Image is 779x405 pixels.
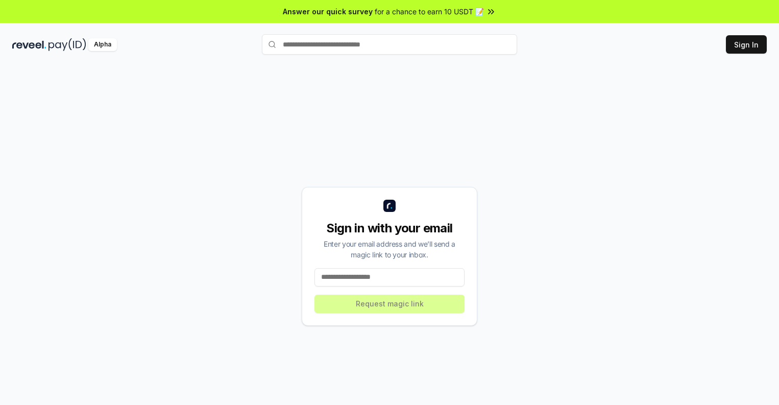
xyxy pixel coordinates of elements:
[48,38,86,51] img: pay_id
[283,6,373,17] span: Answer our quick survey
[375,6,484,17] span: for a chance to earn 10 USDT 📝
[88,38,117,51] div: Alpha
[726,35,767,54] button: Sign In
[383,200,396,212] img: logo_small
[314,239,465,260] div: Enter your email address and we’ll send a magic link to your inbox.
[314,220,465,236] div: Sign in with your email
[12,38,46,51] img: reveel_dark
